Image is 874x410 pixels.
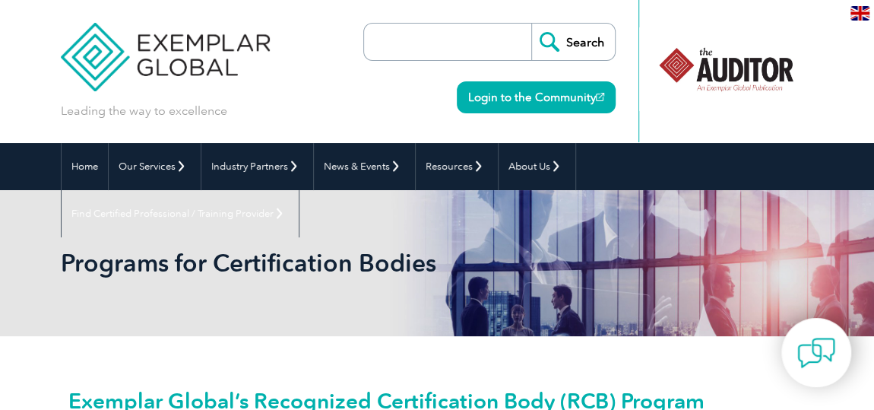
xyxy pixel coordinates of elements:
img: contact-chat.png [797,334,835,372]
a: Industry Partners [201,143,313,190]
a: Login to the Community [457,81,616,113]
input: Search [531,24,615,60]
img: en [850,6,869,21]
a: About Us [499,143,575,190]
a: Home [62,143,108,190]
img: open_square.png [596,93,604,101]
a: Our Services [109,143,201,190]
p: Leading the way to excellence [61,103,227,119]
h2: Programs for Certification Bodies [61,251,587,275]
a: News & Events [314,143,415,190]
a: Resources [416,143,498,190]
a: Find Certified Professional / Training Provider [62,190,299,237]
